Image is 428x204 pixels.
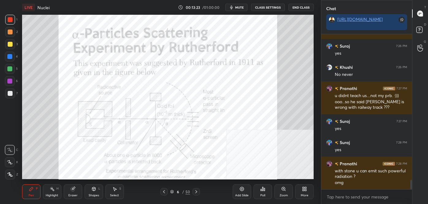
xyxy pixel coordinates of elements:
[29,194,34,197] div: Pen
[5,170,18,179] div: Z
[335,93,407,99] div: u didnt teach us....not my prb. :)))
[335,72,407,78] div: No never
[335,50,407,57] div: yes
[175,190,181,194] div: 6
[235,194,249,197] div: Add Slide
[424,39,426,44] p: G
[335,162,338,166] img: no-rating-badge.077c3623.svg
[338,139,350,146] h6: Suraj
[301,194,308,197] div: More
[5,76,18,86] div: 6
[68,194,78,197] div: Eraser
[396,141,407,144] div: 7:28 PM
[335,87,338,90] img: no-rating-badge.077c3623.svg
[98,187,100,190] div: L
[5,52,18,61] div: 4
[424,5,426,10] p: T
[396,120,407,123] div: 7:27 PM
[5,88,18,98] div: 7
[260,194,265,197] div: Poll
[329,17,335,23] img: c3c9a3304d4d47e1943f65945345ca2a.jpg
[251,4,285,11] button: CLASS SETTINGS
[335,141,338,144] img: no-rating-badge.077c3623.svg
[396,65,407,69] div: 7:26 PM
[321,34,412,189] div: grid
[335,120,338,123] img: no-rating-badge.077c3623.svg
[338,64,353,70] h6: Khushi
[235,5,244,10] span: mute
[338,118,350,124] h6: Suraj
[280,194,288,197] div: Zoom
[338,160,357,167] h6: Pranathi
[321,0,341,17] p: Chat
[89,194,99,197] div: Shapes
[185,189,190,194] div: 50
[326,161,332,167] img: 7dcfb828efde48bc9a502dd9d36455b8.jpg
[337,16,383,22] a: [URL][DOMAIN_NAME]
[335,126,407,132] div: yes
[396,87,407,90] div: 7:27 PM
[335,99,407,111] div: ooo...so he said [PERSON_NAME] is wrong with railway track ???
[22,4,35,11] div: LIVE
[326,43,332,49] img: 48d19d24f8214c8f85461ad0a993ac84.jpg
[335,168,407,180] div: with stone u can emit such powerful radiation ?
[326,118,332,124] img: 48d19d24f8214c8f85461ad0a993ac84.jpg
[396,44,407,48] div: 7:26 PM
[5,64,18,74] div: 5
[335,180,407,186] div: omg
[424,22,426,27] p: D
[5,145,18,155] div: C
[46,194,58,197] div: Highlight
[225,4,247,11] button: mute
[110,194,119,197] div: Select
[5,39,18,49] div: 3
[5,27,18,37] div: 2
[5,15,17,25] div: 1
[326,85,332,92] img: 7dcfb828efde48bc9a502dd9d36455b8.jpg
[182,190,184,194] div: /
[335,66,338,69] img: no-rating-badge.077c3623.svg
[326,64,332,70] img: 661d3918f5a44498b5d1d9d4206b4b22.jpg
[289,4,314,11] button: End Class
[338,43,350,49] h6: Suraj
[383,87,395,90] img: iconic-dark.1390631f.png
[5,157,18,167] div: X
[335,45,338,48] img: no-rating-badge.077c3623.svg
[56,187,59,190] div: H
[383,162,395,166] img: iconic-dark.1390631f.png
[36,187,38,190] div: P
[335,147,407,153] div: yes
[338,85,357,92] h6: Pranathi
[326,139,332,146] img: 48d19d24f8214c8f85461ad0a993ac84.jpg
[119,187,121,190] div: S
[37,5,50,10] h4: Nuclei
[396,162,407,166] div: 7:28 PM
